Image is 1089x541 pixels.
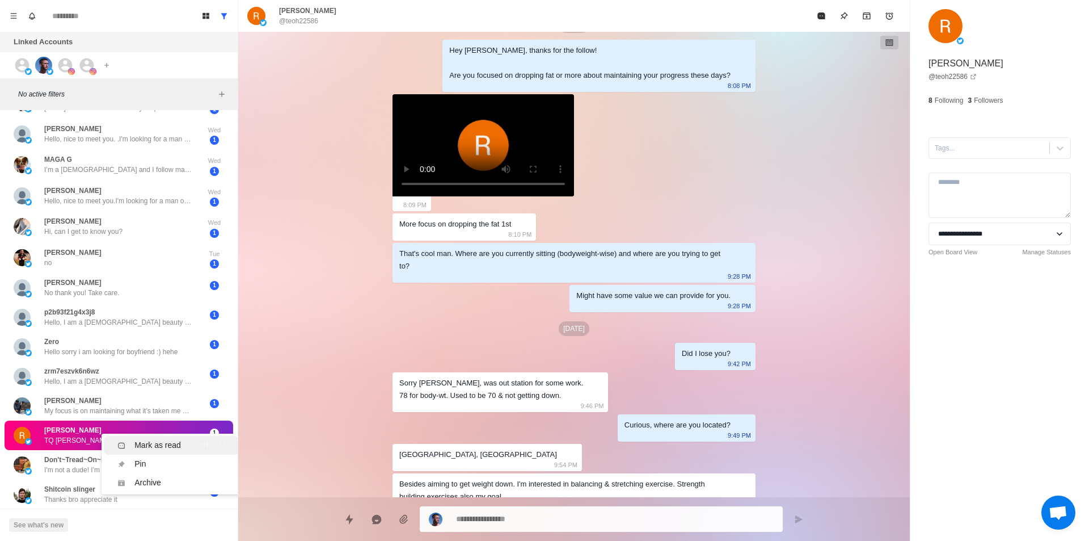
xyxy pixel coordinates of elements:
[559,321,589,336] p: [DATE]
[14,368,31,385] img: picture
[44,134,192,144] p: Hello, nice to meet you. .I'm looking for a man over 35 to be my best friend. I'm not interested ...
[787,508,810,531] button: Send message
[728,270,751,283] p: 9:28 PM
[134,458,146,470] div: Pin
[9,518,68,532] button: See what's new
[728,429,751,442] p: 9:49 PM
[928,95,932,106] p: 8
[429,513,442,526] img: picture
[44,186,102,196] p: [PERSON_NAME]
[44,465,192,475] p: I'm not a dude! I'm a dudess. Neither, I'm just following for content. I'm happy where I am. Thanks
[810,5,833,27] button: Mark as read
[25,291,32,297] img: picture
[35,57,52,74] img: picture
[44,288,120,298] p: No thank you! Take care.
[210,281,219,290] span: 1
[14,125,31,142] img: picture
[25,68,32,75] img: picture
[682,347,731,360] div: Did I lose you?
[200,125,229,135] p: Wed
[44,337,59,347] p: Zero
[338,508,361,531] button: Quick replies
[210,340,219,349] span: 1
[25,350,32,357] img: picture
[14,156,31,173] img: picture
[878,5,901,27] button: Add reminder
[25,409,32,416] img: picture
[210,399,219,408] span: 1
[260,19,267,26] img: picture
[5,7,23,25] button: Menu
[365,508,388,531] button: Reply with AI
[25,468,32,475] img: picture
[44,196,192,206] p: Hello, nice to meet you.I'm looking for a man over 35 to be my best friend. I'm not interested in...
[279,6,336,16] p: [PERSON_NAME]
[14,309,31,326] img: picture
[25,167,32,174] img: picture
[14,427,31,444] img: picture
[44,347,178,357] p: Hello sorry i am looking for boyfriend :) hehe
[624,419,731,431] div: Curious, where are you located?
[200,249,229,259] p: Tue
[196,439,225,451] div: Ctrl ⇧ U
[210,229,219,238] span: 1
[728,300,751,312] p: 9:28 PM
[25,199,32,206] img: picture
[728,358,751,370] p: 9:42 PM
[100,58,113,72] button: Add account
[25,320,32,327] img: picture
[14,249,31,266] img: picture
[197,7,215,25] button: Board View
[399,377,583,402] div: Sorry [PERSON_NAME], was out station for some work. 78 for body-wt. Used to be 70 & not getting d...
[44,165,192,175] p: I’m a [DEMOGRAPHIC_DATA] and I follow many wellness accounts
[44,484,95,494] p: Shitcoin slinger
[576,290,731,302] div: Might have some value we can provide for you.
[210,198,219,207] span: 1
[279,16,318,26] p: @teoh22586
[210,167,219,176] span: 1
[44,366,99,376] p: zrm7eszvk6n6wz
[210,136,219,145] span: 1
[449,44,731,82] div: Hey [PERSON_NAME], thanks for the follow! Are you focused on dropping fat or more about maintaini...
[14,397,31,414] img: picture
[23,7,41,25] button: Notifications
[580,400,603,412] p: 9:46 PM
[44,124,102,134] p: [PERSON_NAME]
[14,279,31,296] img: picture
[14,218,31,235] img: picture
[968,95,972,106] p: 3
[18,89,215,99] p: No active filters
[928,72,977,82] a: @teoh22586
[855,5,878,27] button: Archive
[399,478,731,503] div: Besides aiming to get weight down. I'm interested in balancing & stretching exercise. Strength bu...
[957,37,964,44] img: picture
[14,338,31,355] img: picture
[47,68,53,75] img: picture
[44,248,102,258] p: [PERSON_NAME]
[210,429,219,438] span: 1
[728,79,751,92] p: 8:08 PM
[25,438,32,445] img: picture
[210,259,219,269] span: 1
[1041,496,1075,530] a: Open chat
[68,68,75,75] img: picture
[508,228,531,241] p: 8:10 PM
[44,494,117,505] p: Thanks bro appreciate it
[44,307,95,317] p: p2b93f21g4x3j8
[247,7,265,25] img: picture
[90,68,96,75] img: picture
[399,248,731,272] div: That's cool man. Where are you currently sitting (bodyweight-wise) and where are you trying to ge...
[14,36,73,48] p: Linked Accounts
[215,87,229,101] button: Add filters
[25,497,32,504] img: picture
[1022,248,1071,257] a: Manage Statuses
[44,278,102,288] p: [PERSON_NAME]
[928,57,1003,70] p: [PERSON_NAME]
[102,434,240,494] ul: Menu
[44,425,102,435] p: [PERSON_NAME]
[44,216,102,227] p: [PERSON_NAME]
[14,456,31,473] img: picture
[554,459,577,471] p: 9:54 PM
[25,261,32,267] img: picture
[928,248,977,257] a: Open Board View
